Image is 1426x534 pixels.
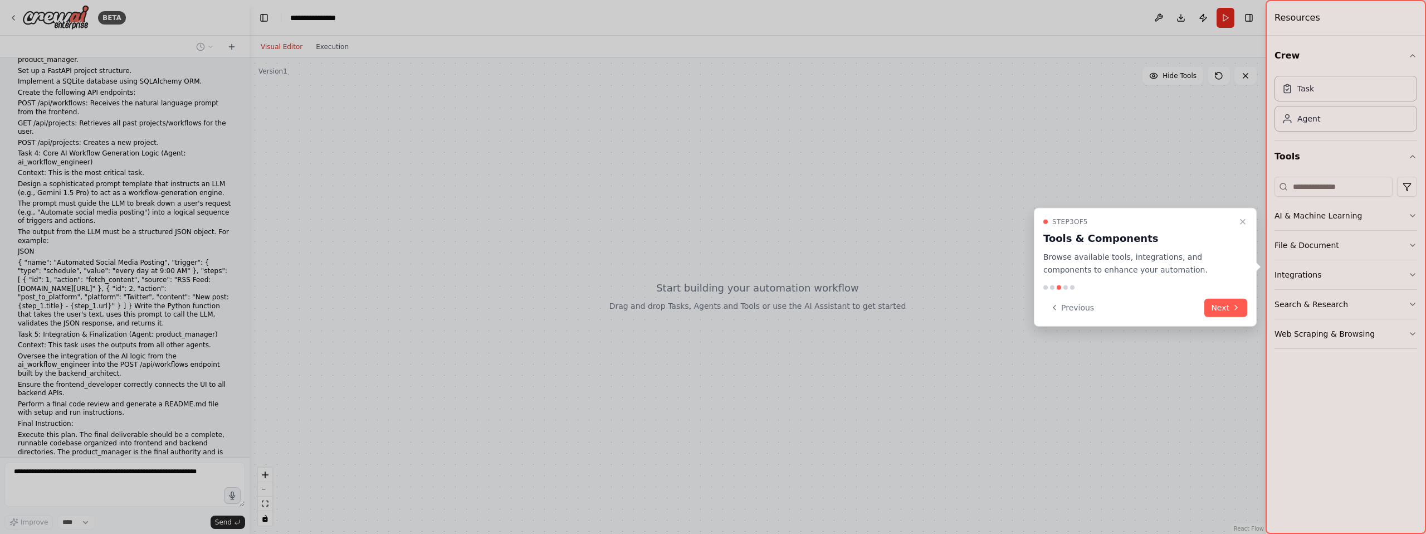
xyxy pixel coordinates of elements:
button: Next [1204,298,1247,317]
button: Hide left sidebar [256,10,272,26]
p: Browse available tools, integrations, and components to enhance your automation. [1043,251,1234,276]
span: Step 3 of 5 [1052,217,1088,226]
h3: Tools & Components [1043,231,1234,246]
button: Previous [1043,298,1101,317]
button: Close walkthrough [1236,215,1249,229]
